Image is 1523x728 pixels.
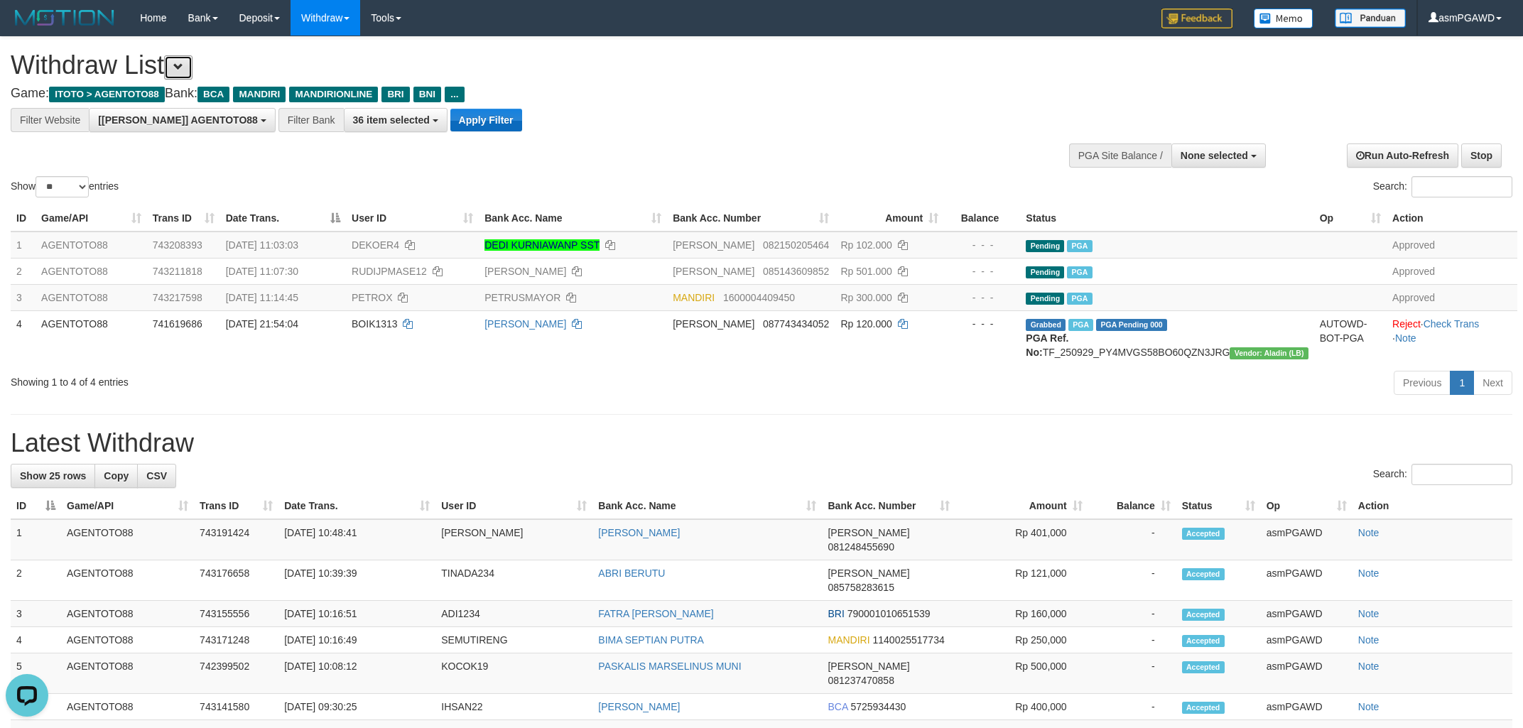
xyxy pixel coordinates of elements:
[1358,661,1380,672] a: Note
[1314,310,1387,365] td: AUTOWD-BOT-PGA
[1373,464,1512,485] label: Search:
[194,627,278,653] td: 743171248
[1387,258,1517,284] td: Approved
[147,205,220,232] th: Trans ID: activate to sort column ascending
[11,601,61,627] td: 3
[11,51,1001,80] h1: Withdraw List
[950,290,1014,305] div: - - -
[197,87,229,102] span: BCA
[153,266,202,277] span: 743211818
[828,675,894,686] span: Copy 081237470858 to clipboard
[840,318,891,330] span: Rp 120.000
[61,560,194,601] td: AGENTOTO88
[11,176,119,197] label: Show entries
[828,541,894,553] span: Copy 081248455690 to clipboard
[278,694,435,720] td: [DATE] 09:30:25
[673,318,754,330] span: [PERSON_NAME]
[36,205,147,232] th: Game/API: activate to sort column ascending
[1088,493,1176,519] th: Balance: activate to sort column ascending
[955,493,1088,519] th: Amount: activate to sort column ascending
[840,292,891,303] span: Rp 300.000
[847,608,931,619] span: Copy 790001010651539 to clipboard
[346,205,479,232] th: User ID: activate to sort column ascending
[1261,560,1353,601] td: asmPGAWD
[598,608,713,619] a: FATRA [PERSON_NAME]
[11,108,89,132] div: Filter Website
[278,519,435,560] td: [DATE] 10:48:41
[1461,143,1502,168] a: Stop
[1182,609,1225,621] span: Accepted
[840,239,891,251] span: Rp 102.000
[11,653,61,694] td: 5
[1387,284,1517,310] td: Approved
[194,601,278,627] td: 743155556
[1392,318,1421,330] a: Reject
[435,519,592,560] td: [PERSON_NAME]
[1314,205,1387,232] th: Op: activate to sort column ascending
[61,653,194,694] td: AGENTOTO88
[673,239,754,251] span: [PERSON_NAME]
[955,627,1088,653] td: Rp 250,000
[1261,653,1353,694] td: asmPGAWD
[1026,240,1064,252] span: Pending
[1261,627,1353,653] td: asmPGAWD
[1387,205,1517,232] th: Action
[1069,143,1171,168] div: PGA Site Balance /
[153,239,202,251] span: 743208393
[226,318,298,330] span: [DATE] 21:54:04
[11,232,36,259] td: 1
[94,464,138,488] a: Copy
[435,627,592,653] td: SEMUTIRENG
[194,694,278,720] td: 743141580
[598,661,741,672] a: PASKALIS MARSELINUS MUNI
[1450,371,1474,395] a: 1
[1088,694,1176,720] td: -
[1411,464,1512,485] input: Search:
[484,318,566,330] a: [PERSON_NAME]
[89,108,275,132] button: [[PERSON_NAME]] AGENTOTO88
[11,429,1512,457] h1: Latest Withdraw
[822,493,955,519] th: Bank Acc. Number: activate to sort column ascending
[435,560,592,601] td: TINADA234
[11,87,1001,101] h4: Game: Bank:
[226,239,298,251] span: [DATE] 11:03:03
[955,560,1088,601] td: Rp 121,000
[194,519,278,560] td: 743191424
[598,701,680,712] a: [PERSON_NAME]
[289,87,378,102] span: MANDIRIONLINE
[352,318,398,330] span: BOIK1313
[36,310,147,365] td: AGENTOTO88
[1182,568,1225,580] span: Accepted
[226,292,298,303] span: [DATE] 11:14:45
[153,292,202,303] span: 743217598
[36,176,89,197] select: Showentries
[763,266,829,277] span: Copy 085143609852 to clipboard
[955,653,1088,694] td: Rp 500,000
[6,6,48,48] button: Open LiveChat chat widget
[1176,493,1261,519] th: Status: activate to sort column ascending
[413,87,441,102] span: BNI
[11,519,61,560] td: 1
[1026,332,1068,358] b: PGA Ref. No:
[944,205,1020,232] th: Balance
[1161,9,1232,28] img: Feedback.jpg
[11,7,119,28] img: MOTION_logo.png
[278,627,435,653] td: [DATE] 10:16:49
[353,114,430,126] span: 36 item selected
[278,108,344,132] div: Filter Bank
[950,317,1014,331] div: - - -
[137,464,176,488] a: CSV
[153,318,202,330] span: 741619686
[1358,527,1380,538] a: Note
[435,653,592,694] td: KOCOK19
[61,519,194,560] td: AGENTOTO88
[1026,266,1064,278] span: Pending
[36,284,147,310] td: AGENTOTO88
[1424,318,1480,330] a: Check Trans
[950,238,1014,252] div: - - -
[828,661,909,672] span: [PERSON_NAME]
[61,493,194,519] th: Game/API: activate to sort column ascending
[36,258,147,284] td: AGENTOTO88
[1373,176,1512,197] label: Search:
[828,582,894,593] span: Copy 085758283615 to clipboard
